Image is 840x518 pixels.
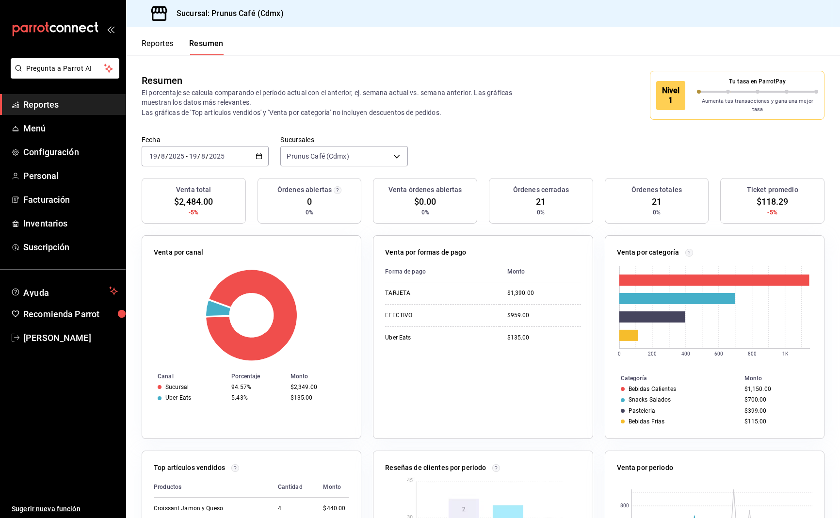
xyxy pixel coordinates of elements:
button: open_drawer_menu [107,25,114,33]
span: 21 [536,195,546,208]
div: $135.00 [507,334,581,342]
div: 5.43% [231,394,283,401]
div: $440.00 [323,504,349,513]
div: 94.57% [231,384,283,390]
span: 0% [537,208,545,217]
span: / [206,152,209,160]
div: EFECTIVO [385,311,482,320]
div: TARJETA [385,289,482,297]
p: Tu tasa en ParrotPay [697,77,819,86]
div: Pasteleria [629,407,655,414]
h3: Órdenes cerradas [513,185,569,195]
p: Aumenta tus transacciones y gana una mejor tasa [697,97,819,113]
div: $1,390.00 [507,289,581,297]
span: / [197,152,200,160]
text: 800 [747,351,756,356]
input: ---- [168,152,185,160]
th: Categoría [605,373,741,384]
input: -- [149,152,158,160]
span: Personal [23,169,118,182]
p: Venta por formas de pago [385,247,466,258]
text: 200 [647,351,656,356]
th: Monto [287,371,361,382]
span: / [165,152,168,160]
input: ---- [209,152,225,160]
div: Uber Eats [165,394,191,401]
div: 4 [278,504,308,513]
h3: Órdenes totales [631,185,682,195]
span: 0% [421,208,429,217]
div: $1,150.00 [744,386,808,392]
th: Productos [154,477,270,498]
div: Bebidas Frias [629,418,665,425]
p: Top artículos vendidos [154,463,225,473]
div: Sucursal [165,384,189,390]
span: -5% [189,208,198,217]
h3: Ticket promedio [747,185,798,195]
div: Nivel 1 [656,81,685,110]
div: $959.00 [507,311,581,320]
p: Venta por canal [154,247,203,258]
h3: Órdenes abiertas [277,185,332,195]
span: $0.00 [414,195,436,208]
label: Sucursales [280,136,407,143]
input: -- [201,152,206,160]
text: 1K [782,351,789,356]
p: Venta por categoría [617,247,679,258]
span: - [186,152,188,160]
p: Venta por periodo [617,463,673,473]
th: Monto [315,477,349,498]
a: Pregunta a Parrot AI [7,70,119,81]
div: Uber Eats [385,334,482,342]
span: -5% [767,208,777,217]
th: Forma de pago [385,261,499,282]
span: Inventarios [23,217,118,230]
div: $2,349.00 [291,384,346,390]
input: -- [189,152,197,160]
div: $135.00 [291,394,346,401]
input: -- [161,152,165,160]
text: 400 [681,351,690,356]
text: 0 [618,351,621,356]
button: Pregunta a Parrot AI [11,58,119,79]
div: $115.00 [744,418,808,425]
h3: Venta total [176,185,211,195]
span: $2,484.00 [174,195,213,208]
span: Prunus Café (Cdmx) [287,151,349,161]
p: Reseñas de clientes por periodo [385,463,486,473]
span: 0% [653,208,661,217]
button: Resumen [189,39,224,55]
span: Ayuda [23,285,105,297]
span: Sugerir nueva función [12,504,118,514]
th: Porcentaje [227,371,287,382]
span: Suscripción [23,241,118,254]
text: 600 [714,351,723,356]
div: Snacks Salados [629,396,671,403]
span: Pregunta a Parrot AI [26,64,104,74]
th: Monto [741,373,824,384]
th: Monto [500,261,581,282]
span: [PERSON_NAME] [23,331,118,344]
span: Reportes [23,98,118,111]
span: 0 [307,195,312,208]
div: navigation tabs [142,39,224,55]
th: Canal [142,371,227,382]
text: 800 [620,503,629,509]
div: Croissant Jamon y Queso [154,504,251,513]
span: Menú [23,122,118,135]
div: $399.00 [744,407,808,414]
h3: Venta órdenes abiertas [388,185,462,195]
span: Configuración [23,146,118,159]
th: Cantidad [270,477,316,498]
label: Fecha [142,136,269,143]
p: El porcentaje se calcula comparando el período actual con el anterior, ej. semana actual vs. sema... [142,88,540,117]
span: / [158,152,161,160]
div: Bebidas Calientes [629,386,676,392]
span: $118.29 [757,195,789,208]
span: Recomienda Parrot [23,308,118,321]
div: Resumen [142,73,182,88]
span: Facturación [23,193,118,206]
span: 0% [306,208,313,217]
span: 21 [652,195,662,208]
button: Reportes [142,39,174,55]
